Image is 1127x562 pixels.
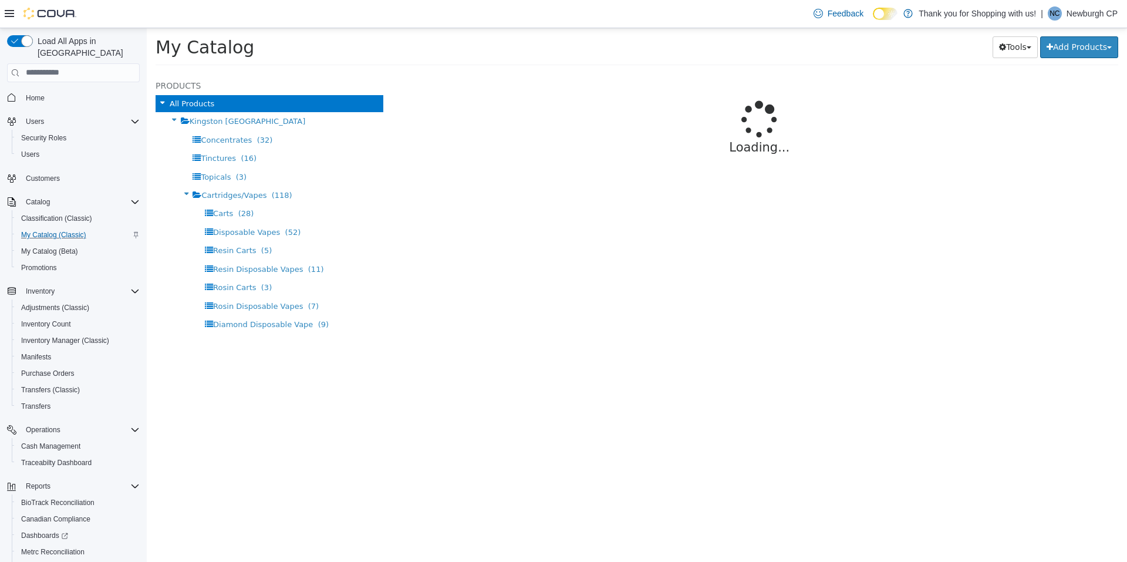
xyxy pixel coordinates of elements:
button: My Catalog (Beta) [12,243,144,260]
button: Reports [21,479,55,493]
span: Purchase Orders [16,366,140,381]
p: Loading... [289,110,937,129]
a: Home [21,91,49,105]
span: Canadian Compliance [21,514,90,524]
span: My Catalog (Beta) [16,244,140,258]
span: Dashboards [16,529,140,543]
span: (7) [161,274,172,282]
a: Dashboards [12,527,144,544]
button: Purchase Orders [12,365,144,382]
span: (5) [114,218,125,227]
span: Catalog [26,197,50,207]
span: Rosin Disposable Vapes [66,274,156,282]
span: Traceabilty Dashboard [16,456,140,470]
a: Promotions [16,261,62,275]
span: (118) [125,163,146,171]
span: Resin Disposable Vapes [66,237,156,245]
span: (28) [92,181,107,190]
h5: Products [9,51,237,65]
img: Cova [23,8,76,19]
span: Operations [26,425,60,435]
a: Users [16,147,44,161]
span: Adjustments (Classic) [21,303,89,312]
a: Feedback [809,2,868,25]
button: Operations [2,422,144,438]
button: Metrc Reconciliation [12,544,144,560]
button: Home [2,89,144,106]
span: Traceabilty Dashboard [21,458,92,467]
span: Manifests [21,352,51,362]
span: (9) [171,292,182,301]
span: Topicals [54,144,84,153]
button: Tools [846,8,891,30]
input: Dark Mode [873,8,897,20]
span: (32) [110,107,126,116]
button: Inventory Manager (Classic) [12,332,144,349]
span: Inventory Manager (Classic) [21,336,109,345]
span: Metrc Reconciliation [21,547,85,557]
span: Adjustments (Classic) [16,301,140,315]
button: Add Products [893,8,971,30]
span: My Catalog (Classic) [16,228,140,242]
a: My Catalog (Classic) [16,228,91,242]
span: Reports [26,482,50,491]
span: Inventory Manager (Classic) [16,334,140,348]
p: | [1041,6,1043,21]
p: Thank you for Shopping with us! [919,6,1036,21]
span: Operations [21,423,140,437]
span: Catalog [21,195,140,209]
span: Users [16,147,140,161]
a: BioTrack Reconciliation [16,496,99,510]
a: Inventory Manager (Classic) [16,334,114,348]
span: Home [21,90,140,105]
span: Promotions [16,261,140,275]
button: My Catalog (Classic) [12,227,144,243]
button: Users [2,113,144,130]
button: Adjustments (Classic) [12,299,144,316]
span: Resin Carts [66,218,109,227]
span: Kingston [GEOGRAPHIC_DATA] [43,89,158,97]
a: Adjustments (Classic) [16,301,94,315]
button: Promotions [12,260,144,276]
span: Cash Management [16,439,140,453]
span: Users [21,115,140,129]
span: Cash Management [21,442,80,451]
span: Purchase Orders [21,369,75,378]
span: Concentrates [54,107,105,116]
span: Home [26,93,45,103]
span: All Products [23,71,68,80]
button: Canadian Compliance [12,511,144,527]
span: BioTrack Reconciliation [21,498,95,507]
span: Inventory [26,287,55,296]
button: Operations [21,423,65,437]
span: Cartridges/Vapes [55,163,120,171]
span: My Catalog [9,9,107,29]
span: BioTrack Reconciliation [16,496,140,510]
span: Dashboards [21,531,68,540]
span: Customers [21,171,140,186]
a: Customers [21,171,65,186]
span: Inventory Count [21,319,71,329]
span: Security Roles [21,133,66,143]
span: Carts [66,181,86,190]
button: Customers [2,170,144,187]
a: Classification (Classic) [16,211,97,226]
span: (16) [94,126,110,134]
span: Users [21,150,39,159]
span: Classification (Classic) [21,214,92,223]
button: BioTrack Reconciliation [12,494,144,511]
a: Transfers [16,399,55,413]
button: Users [21,115,49,129]
span: Diamond Disposable Vape [66,292,166,301]
span: Classification (Classic) [16,211,140,226]
span: Transfers (Classic) [16,383,140,397]
button: Users [12,146,144,163]
span: Tinctures [54,126,89,134]
button: Reports [2,478,144,494]
button: Classification (Classic) [12,210,144,227]
span: Customers [26,174,60,183]
span: Feedback [828,8,863,19]
button: Traceabilty Dashboard [12,455,144,471]
span: Inventory [21,284,140,298]
button: Transfers [12,398,144,415]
